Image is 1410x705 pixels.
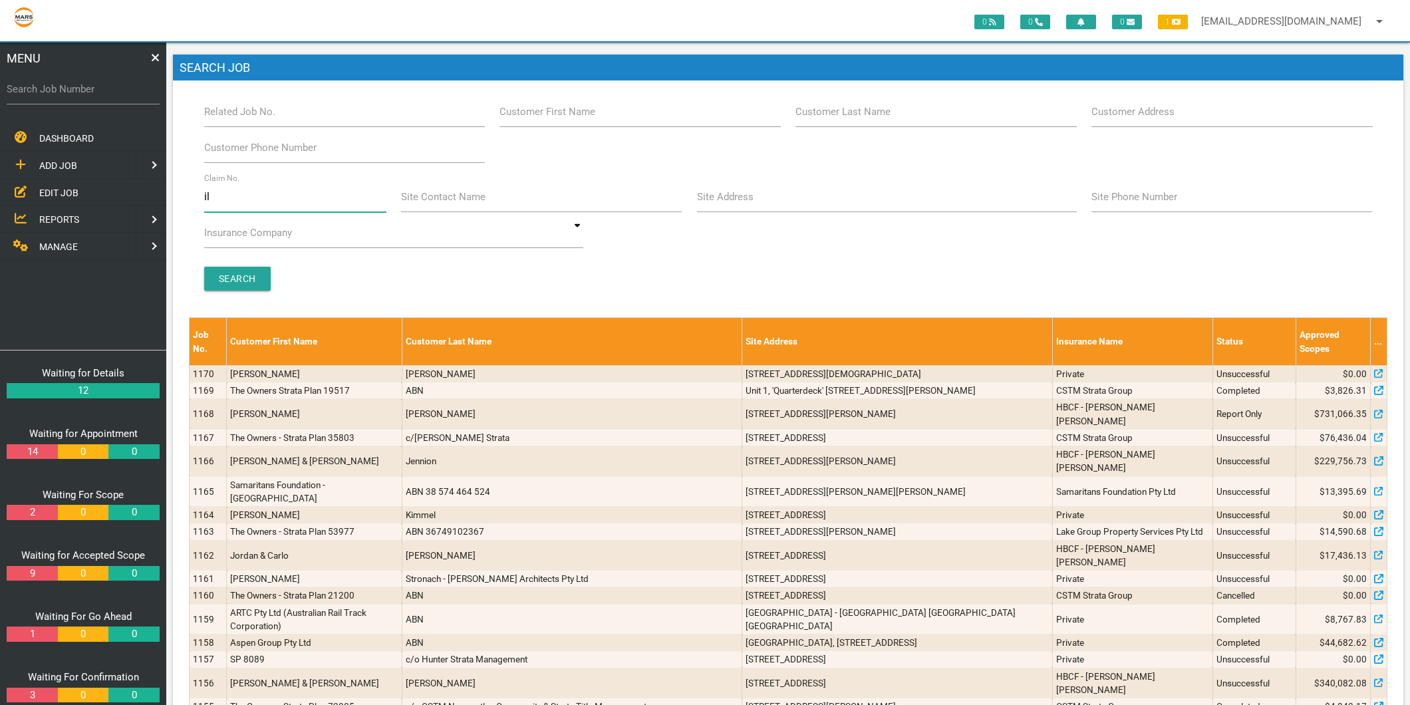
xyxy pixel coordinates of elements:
[190,604,227,634] td: 1159
[58,566,108,581] a: 0
[190,446,227,477] td: 1166
[402,507,742,523] td: Kimmel
[1314,676,1367,690] span: $340,082.08
[190,507,227,523] td: 1164
[227,587,402,604] td: The Owners - Strata Plan 21200
[1212,399,1296,430] td: Report Only
[1343,508,1367,521] span: $0.00
[1052,651,1212,668] td: Private
[227,399,402,430] td: [PERSON_NAME]
[29,428,138,440] a: Waiting for Appointment
[742,571,1052,587] td: [STREET_ADDRESS]
[227,651,402,668] td: SP 8089
[227,540,402,571] td: Jordan & Carlo
[190,382,227,399] td: 1169
[795,104,891,120] label: Customer Last Name
[7,444,57,460] a: 14
[39,187,78,198] span: EDIT JOB
[190,651,227,668] td: 1157
[402,365,742,382] td: [PERSON_NAME]
[1212,540,1296,571] td: Unsuccessful
[190,523,227,540] td: 1163
[58,688,108,703] a: 0
[1052,318,1212,366] th: Insurance Name
[1020,15,1050,29] span: 0
[1052,507,1212,523] td: Private
[402,604,742,634] td: ABN
[742,446,1052,477] td: [STREET_ADDRESS][PERSON_NAME]
[39,160,77,171] span: ADD JOB
[402,429,742,446] td: c/[PERSON_NAME] Strata
[742,382,1052,399] td: Unit 1, 'Quarterdeck' [STREET_ADDRESS][PERSON_NAME]
[1212,604,1296,634] td: Completed
[1371,318,1387,366] th: ...
[1052,604,1212,634] td: Private
[227,668,402,698] td: [PERSON_NAME] & [PERSON_NAME]
[402,634,742,651] td: ABN
[227,507,402,523] td: [PERSON_NAME]
[1158,15,1188,29] span: 1
[204,172,240,184] label: Claim No.
[227,446,402,477] td: [PERSON_NAME] & [PERSON_NAME]
[402,382,742,399] td: ABN
[1052,523,1212,540] td: Lake Group Property Services Pty Ltd
[1112,15,1142,29] span: 0
[1052,399,1212,430] td: HBCF - [PERSON_NAME] [PERSON_NAME]
[1212,365,1296,382] td: Unsuccessful
[1212,429,1296,446] td: Unsuccessful
[7,505,57,520] a: 2
[190,634,227,651] td: 1158
[402,571,742,587] td: Stronach - [PERSON_NAME] Architects Pty Ltd
[1212,507,1296,523] td: Unsuccessful
[108,627,159,642] a: 0
[1212,651,1296,668] td: Unsuccessful
[1343,367,1367,380] span: $0.00
[402,523,742,540] td: ABN 36749102367
[1091,190,1177,205] label: Site Phone Number
[1343,652,1367,666] span: $0.00
[1212,668,1296,698] td: Unsuccessful
[742,668,1052,698] td: [STREET_ADDRESS]
[1052,668,1212,698] td: HBCF - [PERSON_NAME] [PERSON_NAME]
[1052,446,1212,477] td: HBCF - [PERSON_NAME] [PERSON_NAME]
[742,365,1052,382] td: [STREET_ADDRESS][DEMOGRAPHIC_DATA]
[1320,525,1367,538] span: $14,590.68
[1212,571,1296,587] td: Unsuccessful
[1296,318,1371,366] th: Approved Scopes
[742,429,1052,446] td: [STREET_ADDRESS]
[1052,365,1212,382] td: Private
[742,507,1052,523] td: [STREET_ADDRESS]
[28,671,139,683] a: Waiting For Confirmation
[742,604,1052,634] td: [GEOGRAPHIC_DATA] - [GEOGRAPHIC_DATA] [GEOGRAPHIC_DATA] [GEOGRAPHIC_DATA]
[1343,589,1367,602] span: $0.00
[1052,476,1212,507] td: Samaritans Foundation Pty Ltd
[190,540,227,571] td: 1162
[204,140,317,156] label: Customer Phone Number
[1320,485,1367,498] span: $13,395.69
[401,190,486,205] label: Site Contact Name
[190,318,227,366] th: Job No.
[227,523,402,540] td: The Owners - Strata Plan 53977
[1314,407,1367,420] span: $731,066.35
[7,383,160,398] a: 12
[39,214,79,225] span: REPORTS
[1212,587,1296,604] td: Cancelled
[39,241,78,252] span: MANAGE
[227,429,402,446] td: The Owners - Strata Plan 35803
[1212,523,1296,540] td: Unsuccessful
[1325,384,1367,397] span: $3,826.31
[499,104,595,120] label: Customer First Name
[1343,572,1367,585] span: $0.00
[1052,587,1212,604] td: CSTM Strata Group
[1052,540,1212,571] td: HBCF - [PERSON_NAME] [PERSON_NAME]
[1091,104,1175,120] label: Customer Address
[974,15,1004,29] span: 0
[58,627,108,642] a: 0
[1212,382,1296,399] td: Completed
[742,399,1052,430] td: [STREET_ADDRESS][PERSON_NAME]
[227,571,402,587] td: [PERSON_NAME]
[42,367,124,379] a: Waiting for Details
[1212,446,1296,477] td: Unsuccessful
[402,476,742,507] td: ABN 38 574 464 524
[58,505,108,520] a: 0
